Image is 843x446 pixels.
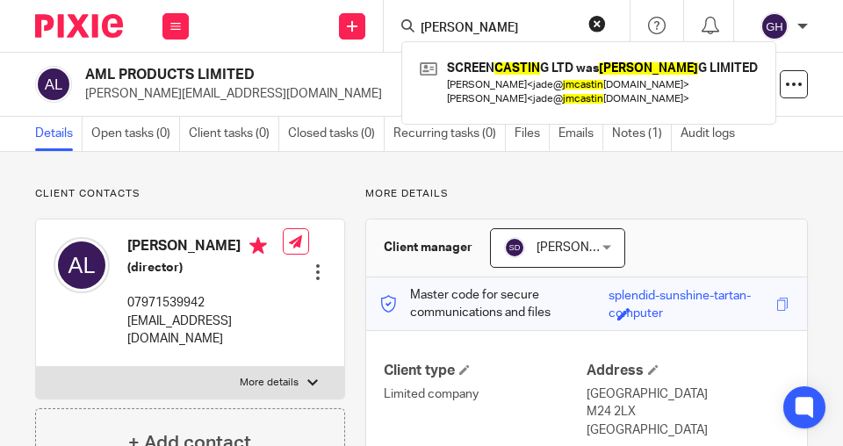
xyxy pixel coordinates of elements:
[609,287,772,307] div: splendid-sunshine-tartan-computer
[515,117,550,151] a: Files
[35,117,83,151] a: Details
[127,294,283,312] p: 07971539942
[35,66,72,103] img: svg%3E
[384,239,472,256] h3: Client manager
[189,117,279,151] a: Client tasks (0)
[558,117,603,151] a: Emails
[288,117,385,151] a: Closed tasks (0)
[249,237,267,255] i: Primary
[127,237,283,259] h4: [PERSON_NAME]
[379,286,609,322] p: Master code for secure communications and files
[35,187,345,201] p: Client contacts
[760,12,789,40] img: svg%3E
[588,15,606,32] button: Clear
[393,117,506,151] a: Recurring tasks (0)
[419,21,577,37] input: Search
[35,14,123,38] img: Pixie
[587,385,789,403] p: [GEOGRAPHIC_DATA]
[365,187,808,201] p: More details
[504,237,525,258] img: svg%3E
[54,237,110,293] img: svg%3E
[127,313,283,349] p: [EMAIL_ADDRESS][DOMAIN_NAME]
[537,241,633,254] span: [PERSON_NAME]
[85,85,569,103] p: [PERSON_NAME][EMAIL_ADDRESS][DOMAIN_NAME]
[587,421,789,439] p: [GEOGRAPHIC_DATA]
[127,259,283,277] h5: (director)
[384,385,587,403] p: Limited company
[240,376,299,390] p: More details
[85,66,472,84] h2: AML PRODUCTS LIMITED
[587,403,789,421] p: M24 2LX
[91,117,180,151] a: Open tasks (0)
[612,117,672,151] a: Notes (1)
[384,362,587,380] h4: Client type
[681,117,744,151] a: Audit logs
[587,362,789,380] h4: Address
